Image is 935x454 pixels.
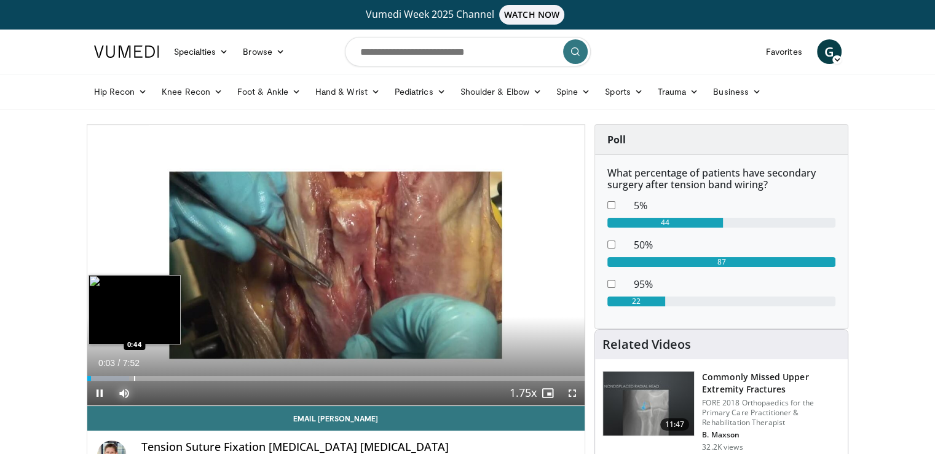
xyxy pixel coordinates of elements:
[702,398,840,428] p: FORE 2018 Orthopaedics for the Primary Care Practitioner & Rehabilitation Therapist
[702,371,840,396] h3: Commonly Missed Upper Extremity Fractures
[308,79,387,104] a: Hand & Wrist
[89,275,181,344] img: image.jpeg
[602,337,691,352] h4: Related Videos
[499,5,564,25] span: WATCH NOW
[230,79,308,104] a: Foot & Ankle
[759,39,810,64] a: Favorites
[660,418,690,431] span: 11:47
[453,79,549,104] a: Shoulder & Elbow
[625,198,845,213] dd: 5%
[650,79,706,104] a: Trauma
[87,79,155,104] a: Hip Recon
[87,406,585,431] a: Email [PERSON_NAME]
[345,37,591,66] input: Search topics, interventions
[549,79,598,104] a: Spine
[625,277,845,292] dd: 95%
[535,381,560,405] button: Enable picture-in-picture mode
[702,430,840,440] p: B. Maxson
[87,381,112,405] button: Pause
[94,46,159,58] img: VuMedi Logo
[98,358,115,368] span: 0:03
[560,381,585,405] button: Fullscreen
[118,358,120,368] span: /
[511,381,535,405] button: Playback Rate
[235,39,292,64] a: Browse
[387,79,453,104] a: Pediatrics
[603,372,694,436] img: b2c65235-e098-4cd2-ab0f-914df5e3e270.150x105_q85_crop-smart_upscale.jpg
[625,237,845,252] dd: 50%
[607,297,665,306] div: 22
[607,257,835,267] div: 87
[602,371,840,452] a: 11:47 Commonly Missed Upper Extremity Fractures FORE 2018 Orthopaedics for the Primary Care Pract...
[141,440,575,454] h4: Tension Suture Fixation [MEDICAL_DATA] [MEDICAL_DATA]
[87,376,585,381] div: Progress Bar
[702,442,743,452] p: 32.2K views
[87,125,585,406] video-js: Video Player
[123,358,140,368] span: 7:52
[607,167,835,191] h6: What percentage of patients have secondary surgery after tension band wiring?
[167,39,236,64] a: Specialties
[598,79,650,104] a: Sports
[817,39,842,64] a: G
[607,133,626,146] strong: Poll
[112,381,136,405] button: Mute
[607,218,723,228] div: 44
[96,5,840,25] a: Vumedi Week 2025 ChannelWATCH NOW
[154,79,230,104] a: Knee Recon
[706,79,768,104] a: Business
